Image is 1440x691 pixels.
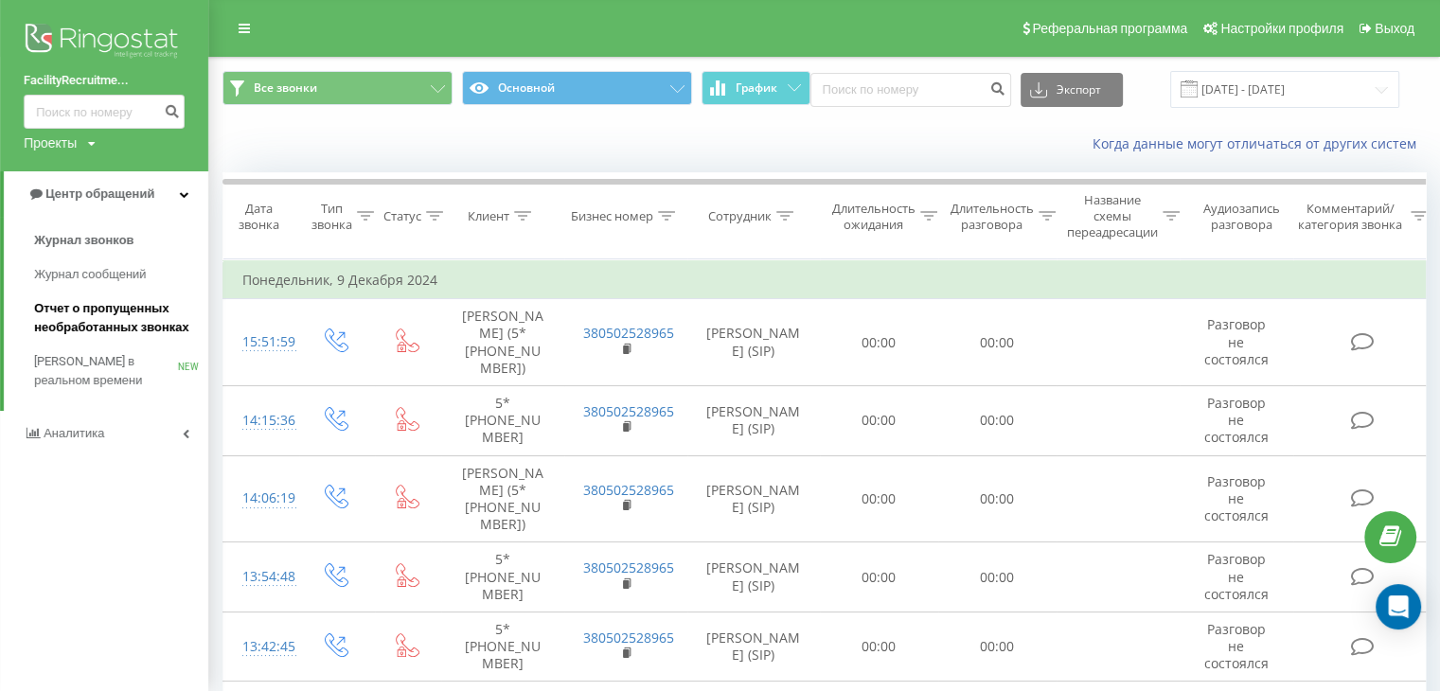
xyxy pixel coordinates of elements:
span: График [736,81,777,95]
a: 380502528965 [583,324,674,342]
td: 00:00 [820,386,938,456]
span: Все звонки [254,80,317,96]
div: Клиент [468,208,509,224]
td: 00:00 [938,299,1057,386]
button: Все звонки [222,71,453,105]
span: Журнал сообщений [34,265,146,284]
div: Дата звонка [223,201,293,233]
div: 13:54:48 [242,558,280,595]
a: FacilityRecruitme... [24,71,185,90]
div: Длительность разговора [951,201,1034,233]
td: 00:00 [938,455,1057,542]
a: Когда данные могут отличаться от других систем [1093,134,1426,152]
div: Open Intercom Messenger [1376,584,1421,629]
a: 380502528965 [583,558,674,576]
div: Сотрудник [708,208,772,224]
td: [PERSON_NAME] (SIP) [687,455,820,542]
span: Разговор не состоялся [1204,315,1269,367]
td: Понедельник, 9 Декабря 2024 [223,261,1435,299]
input: Поиск по номеру [810,73,1011,107]
a: [PERSON_NAME] в реальном времениNEW [34,345,208,398]
a: 380502528965 [583,402,674,420]
div: Тип звонка [311,201,352,233]
a: Отчет о пропущенных необработанных звонках [34,292,208,345]
td: 00:00 [820,542,938,612]
td: 00:00 [820,299,938,386]
td: [PERSON_NAME] (SIP) [687,386,820,456]
td: 5*[PHONE_NUMBER] [441,542,564,612]
span: Разговор не состоялся [1204,394,1269,446]
div: Комментарий/категория звонка [1295,201,1406,233]
span: Настройки профиля [1220,21,1343,36]
button: Основной [462,71,692,105]
button: График [702,71,810,105]
span: Аналитика [44,426,104,440]
a: Журнал сообщений [34,257,208,292]
div: 14:06:19 [242,480,280,517]
span: Разговор не состоялся [1204,620,1269,672]
div: Статус [383,208,421,224]
span: [PERSON_NAME] в реальном времени [34,352,178,390]
button: Экспорт [1021,73,1123,107]
a: 380502528965 [583,481,674,499]
span: Разговор не состоялся [1204,550,1269,602]
td: 00:00 [938,386,1057,456]
div: Проекты [24,133,77,152]
td: 00:00 [820,455,938,542]
span: Центр обращений [45,186,154,201]
span: Разговор не состоялся [1204,472,1269,524]
td: [PERSON_NAME] (SIP) [687,542,820,612]
td: 00:00 [938,611,1057,682]
span: Реферальная программа [1032,21,1187,36]
span: Выход [1375,21,1414,36]
div: 13:42:45 [242,629,280,665]
td: [PERSON_NAME] (SIP) [687,299,820,386]
td: 00:00 [938,542,1057,612]
div: 15:51:59 [242,324,280,361]
td: 00:00 [820,611,938,682]
a: Журнал звонков [34,223,208,257]
td: [PERSON_NAME] (5*[PHONE_NUMBER]) [441,299,564,386]
input: Поиск по номеру [24,95,185,129]
div: 14:15:36 [242,402,280,439]
td: [PERSON_NAME] (5*[PHONE_NUMBER]) [441,455,564,542]
div: Аудиозапись разговора [1196,201,1288,233]
span: Отчет о пропущенных необработанных звонках [34,299,199,337]
div: Бизнес номер [571,208,653,224]
td: 5*[PHONE_NUMBER] [441,386,564,456]
div: Название схемы переадресации [1067,192,1158,240]
td: 5*[PHONE_NUMBER] [441,611,564,682]
span: Журнал звонков [34,231,133,250]
td: [PERSON_NAME] (SIP) [687,611,820,682]
div: Длительность ожидания [832,201,916,233]
a: 380502528965 [583,629,674,647]
img: Ringostat logo [24,19,185,66]
a: Центр обращений [4,171,208,217]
